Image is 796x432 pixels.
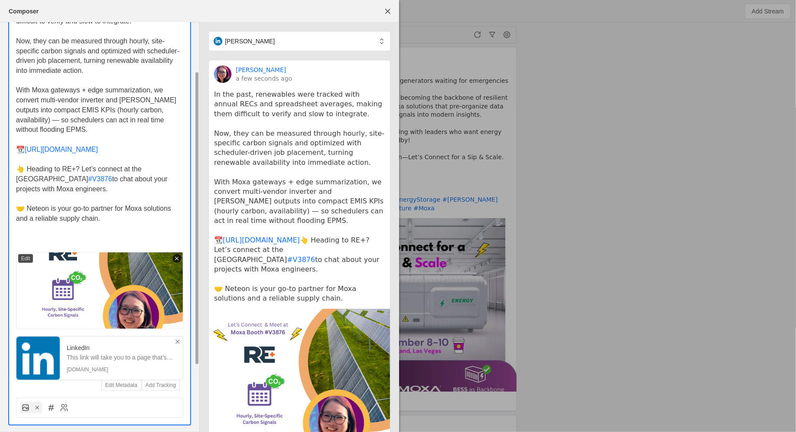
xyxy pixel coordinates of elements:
img: cache [214,65,231,83]
span: Now, they can be measured through hourly, site-specific carbon signals and optimized with schedul... [16,37,179,74]
div: Keywords by Traffic [96,51,146,57]
img: tab_domain_overview_orange.svg [23,50,30,57]
div: [DOMAIN_NAME] [67,366,176,373]
img: 072932e5-ac25-4e53-aeae-c881be3cc3cf [16,252,183,329]
span: 👆 Heading to RE+? Let’s connect at the [GEOGRAPHIC_DATA] [16,165,143,183]
button: Edit Metadata [102,380,141,390]
div: Domain: [DOMAIN_NAME] [23,23,95,29]
span: [PERSON_NAME] [225,37,275,46]
p: This link will take you to a page that’s not on LinkedIn [67,353,176,362]
div: Composer [9,7,39,16]
span: [URL][DOMAIN_NAME] [25,146,98,153]
span: With Moxa gateways + edge summarization, we convert multi-vendor inverter and [PERSON_NAME] outpu... [16,86,178,133]
div: remove [172,254,181,263]
a: [PERSON_NAME] [236,65,286,74]
button: Add Tracking [142,380,179,390]
img: website_grey.svg [14,23,21,29]
div: v 4.0.25 [24,14,42,21]
span: 🤝 Neteon is your go-to partner for Moxa solutions and a reliable supply chain. [16,205,173,222]
pre: In the past, renewables were tracked with annual RECs and spreadsheet averages, making them diffi... [214,90,385,304]
a: a few seconds ago [236,74,292,83]
a: #V3876 [287,255,315,264]
app-icon: Remove [174,338,181,345]
div: Domain Overview [33,51,78,57]
div: LinkedIn [67,344,176,352]
span: to chat about your projects with Moxa engineers. [16,175,169,193]
img: logo_orange.svg [14,14,21,21]
img: tab_keywords_by_traffic_grey.svg [86,50,93,57]
a: [URL][DOMAIN_NAME] [223,236,300,244]
span: #V3876 [88,175,112,183]
span: 📆 [16,146,25,153]
div: Edit [18,254,33,263]
img: LinkedIn [16,337,60,380]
